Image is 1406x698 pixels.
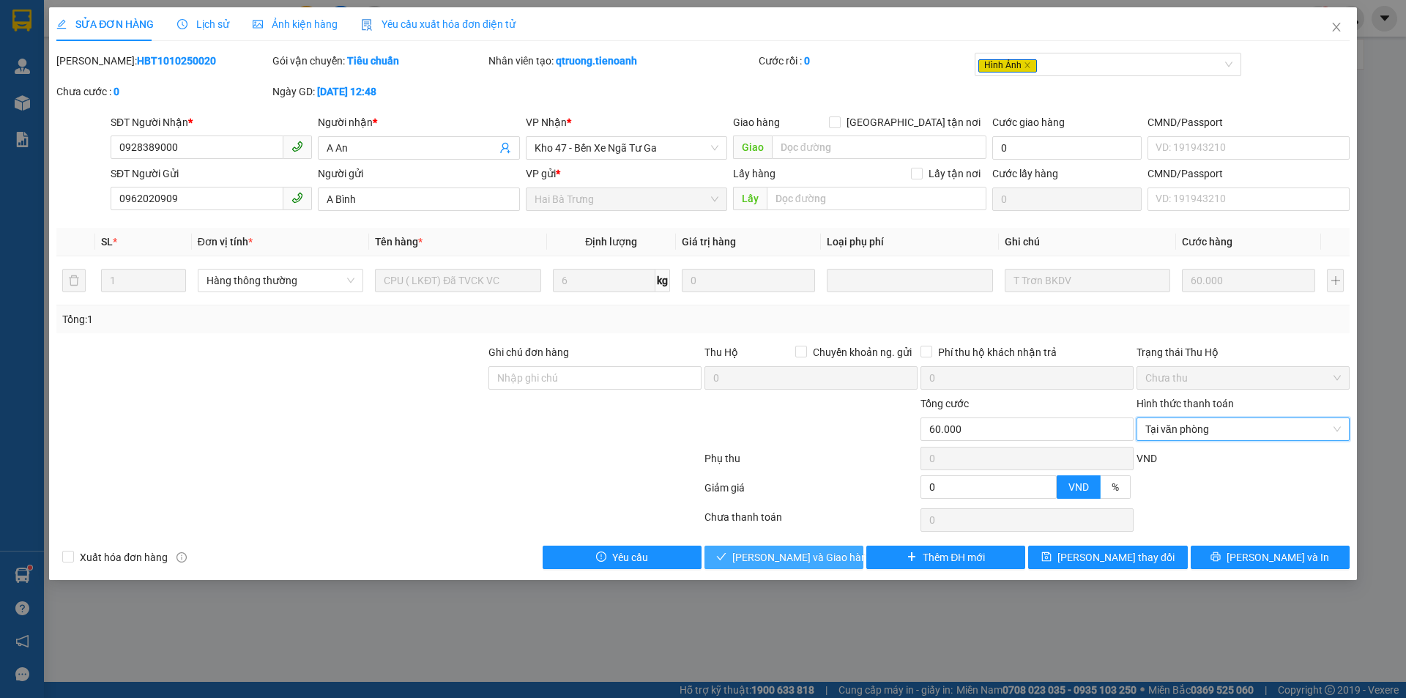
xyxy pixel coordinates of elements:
[807,344,918,360] span: Chuyển khoản ng. gửi
[1137,453,1157,464] span: VND
[62,269,86,292] button: delete
[1191,546,1350,569] button: printer[PERSON_NAME] và In
[1210,552,1221,563] span: printer
[198,236,253,248] span: Đơn vị tính
[1005,269,1170,292] input: Ghi Chú
[111,114,312,130] div: SĐT Người Nhận
[361,18,516,30] span: Yêu cầu xuất hóa đơn điện tử
[1148,166,1349,182] div: CMND/Passport
[114,86,119,97] b: 0
[704,546,863,569] button: check[PERSON_NAME] và Giao hàng
[526,116,567,128] span: VP Nhận
[923,166,986,182] span: Lấy tận nơi
[992,116,1065,128] label: Cước giao hàng
[65,58,214,97] span: BXNTG1110250025 -
[535,137,718,159] span: Kho 47 - Bến Xe Ngã Tư Ga
[1068,481,1089,493] span: VND
[978,59,1037,73] span: Hình Ảnh
[488,53,756,69] div: Nhân viên tạo:
[992,136,1142,160] input: Cước giao hàng
[1112,481,1119,493] span: %
[1182,269,1315,292] input: 0
[272,53,486,69] div: Gói vận chuyển:
[767,187,986,210] input: Dọc đường
[556,55,637,67] b: qtruong.tienoanh
[1227,549,1329,565] span: [PERSON_NAME] và In
[101,236,113,248] span: SL
[703,509,919,535] div: Chưa thanh toán
[841,114,986,130] span: [GEOGRAPHIC_DATA] tận nơi
[272,83,486,100] div: Ngày GD:
[1327,269,1343,292] button: plus
[716,552,726,563] span: check
[907,552,917,563] span: plus
[317,86,376,97] b: [DATE] 12:48
[74,549,174,565] span: Xuất hóa đơn hàng
[992,168,1058,179] label: Cước lấy hàng
[526,166,727,182] div: VP gửi
[1148,114,1349,130] div: CMND/Passport
[86,84,171,97] span: 20:01:06 [DATE]
[1028,546,1187,569] button: save[PERSON_NAME] thay đổi
[253,18,338,30] span: Ảnh kiện hàng
[177,19,187,29] span: clock-circle
[176,552,187,563] span: info-circle
[733,116,780,128] span: Giao hàng
[56,18,154,30] span: SỬA ĐƠN HÀNG
[703,480,919,505] div: Giảm giá
[821,228,998,256] th: Loại phụ phí
[543,546,702,569] button: exclamation-circleYêu cầu
[207,270,354,292] span: Hàng thông thường
[375,236,423,248] span: Tên hàng
[291,141,303,152] span: phone
[488,366,702,390] input: Ghi chú đơn hàng
[866,546,1025,569] button: plusThêm ĐH mới
[772,135,986,159] input: Dọc đường
[682,269,815,292] input: 0
[1145,367,1341,389] span: Chưa thu
[759,53,972,69] div: Cước rồi :
[704,346,738,358] span: Thu Hộ
[291,192,303,204] span: phone
[932,344,1063,360] span: Phí thu hộ khách nhận trả
[1182,236,1232,248] span: Cước hàng
[999,228,1176,256] th: Ghi chú
[612,549,648,565] span: Yêu cầu
[682,236,736,248] span: Giá trị hàng
[804,55,810,67] b: 0
[65,8,193,40] span: Gửi:
[56,83,269,100] div: Chưa cước :
[347,55,399,67] b: Tiêu chuẩn
[1137,398,1234,409] label: Hình thức thanh toán
[65,71,214,97] span: 46138_mykhanhtb.tienoanh - In:
[253,19,263,29] span: picture
[318,166,519,182] div: Người gửi
[596,552,606,563] span: exclamation-circle
[733,168,775,179] span: Lấy hàng
[585,236,637,248] span: Định lượng
[1057,549,1175,565] span: [PERSON_NAME] thay đổi
[177,18,229,30] span: Lịch sử
[733,135,772,159] span: Giao
[732,549,873,565] span: [PERSON_NAME] và Giao hàng
[361,19,373,31] img: icon
[375,269,540,292] input: VD: Bàn, Ghế
[1145,418,1341,440] span: Tại văn phòng
[15,105,171,185] strong: Nhận:
[535,188,718,210] span: Hai Bà Trưng
[56,53,269,69] div: [PERSON_NAME]:
[992,188,1142,211] input: Cước lấy hàng
[499,142,511,154] span: user-add
[923,549,985,565] span: Thêm ĐH mới
[62,311,543,327] div: Tổng: 1
[65,42,165,55] span: HÓA - 0987442244
[318,114,519,130] div: Người nhận
[1041,552,1052,563] span: save
[703,450,919,476] div: Phụ thu
[1331,21,1342,33] span: close
[920,398,969,409] span: Tổng cước
[488,346,569,358] label: Ghi chú đơn hàng
[1137,344,1350,360] div: Trạng thái Thu Hộ
[1024,62,1031,69] span: close
[137,55,216,67] b: HBT1010250020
